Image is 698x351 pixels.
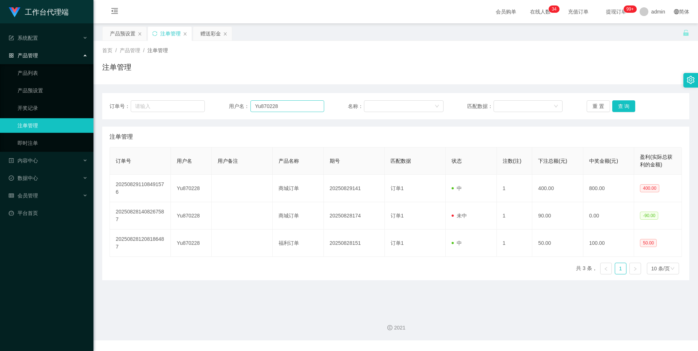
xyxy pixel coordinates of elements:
i: 图标: global [674,9,679,14]
span: 产品管理 [120,47,140,53]
sup: 1009 [624,5,637,13]
i: 图标: sync [152,31,157,36]
span: 会员管理 [9,193,38,198]
i: 图标: unlock [683,30,689,36]
img: logo.9652507e.png [9,7,20,18]
span: 内容中心 [9,158,38,163]
span: 400.00 [640,184,659,192]
i: 图标: down [554,104,558,109]
h1: 工作台代理端 [25,0,69,24]
span: 数据中心 [9,175,38,181]
td: 202508291108491576 [110,175,171,202]
span: 用户名： [229,103,251,110]
li: 下一页 [629,263,641,274]
a: 开奖记录 [18,101,88,115]
i: 图标: profile [9,158,14,163]
div: 2021 [99,324,692,332]
td: 202508281408267587 [110,202,171,229]
div: 产品预设置 [110,27,135,40]
span: 用户名 [177,158,192,164]
li: 上一页 [600,263,612,274]
span: 充值订单 [564,9,592,14]
span: 订单1 [391,213,404,219]
p: 3 [552,5,554,13]
input: 请输入 [250,100,324,112]
span: 订单1 [391,240,404,246]
span: 状态 [452,158,462,164]
span: 订单号： [110,103,131,110]
span: 在线人数 [526,9,554,14]
span: 注单管理 [110,132,133,141]
input: 请输入 [131,100,205,112]
span: 名称： [348,103,364,110]
td: 400.00 [532,175,583,202]
sup: 34 [549,5,559,13]
div: 10 条/页 [651,263,670,274]
td: Yu870228 [171,229,212,257]
h1: 注单管理 [102,62,131,73]
span: 首页 [102,47,112,53]
i: 图标: menu-fold [102,0,127,24]
td: 20250829141 [324,175,385,202]
div: 赠送彩金 [200,27,221,40]
span: 注数(注) [503,158,521,164]
i: 图标: check-circle-o [9,175,14,181]
span: / [115,47,117,53]
i: 图标: close [223,32,227,36]
i: 图标: copyright [387,325,392,330]
td: 福利订单 [273,229,323,257]
span: 系统配置 [9,35,38,41]
span: -90.00 [640,212,658,220]
a: 注单管理 [18,118,88,133]
button: 重 置 [587,100,610,112]
td: 90.00 [532,202,583,229]
span: 未中 [452,213,467,219]
td: 800.00 [583,175,634,202]
i: 图标: down [670,266,675,271]
span: 提现订单 [602,9,630,14]
button: 查 询 [612,100,636,112]
span: 中 [452,240,462,246]
span: 匹配数据 [391,158,411,164]
td: 1 [497,229,533,257]
p: 4 [554,5,557,13]
a: 图标: dashboard平台首页 [9,206,88,220]
span: 匹配数据： [467,103,494,110]
td: 商城订单 [273,202,323,229]
i: 图标: table [9,193,14,198]
i: 图标: form [9,35,14,40]
span: 注单管理 [147,47,168,53]
a: 产品列表 [18,66,88,80]
span: 中 [452,185,462,191]
a: 即时注单 [18,136,88,150]
span: 下注总额(元) [538,158,567,164]
td: 100.00 [583,229,634,257]
td: 50.00 [532,229,583,257]
td: 0.00 [583,202,634,229]
td: 20250828174 [324,202,385,229]
i: 图标: close [138,32,142,36]
span: 用户备注 [218,158,238,164]
a: 工作台代理端 [9,9,69,15]
li: 共 3 条， [576,263,597,274]
td: 202508281208186487 [110,229,171,257]
i: 图标: appstore-o [9,53,14,58]
span: 50.00 [640,239,657,247]
span: 产品管理 [9,53,38,58]
span: 期号 [330,158,340,164]
td: 1 [497,202,533,229]
span: 产品名称 [279,158,299,164]
i: 图标: left [604,267,608,271]
a: 1 [615,263,626,274]
span: 中奖金额(元) [589,158,618,164]
td: 商城订单 [273,175,323,202]
td: Yu870228 [171,202,212,229]
i: 图标: setting [687,76,695,84]
i: 图标: down [435,104,439,109]
td: 1 [497,175,533,202]
td: Yu870228 [171,175,212,202]
span: 订单1 [391,185,404,191]
i: 图标: close [183,32,187,36]
td: 20250828151 [324,229,385,257]
div: 注单管理 [160,27,181,40]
